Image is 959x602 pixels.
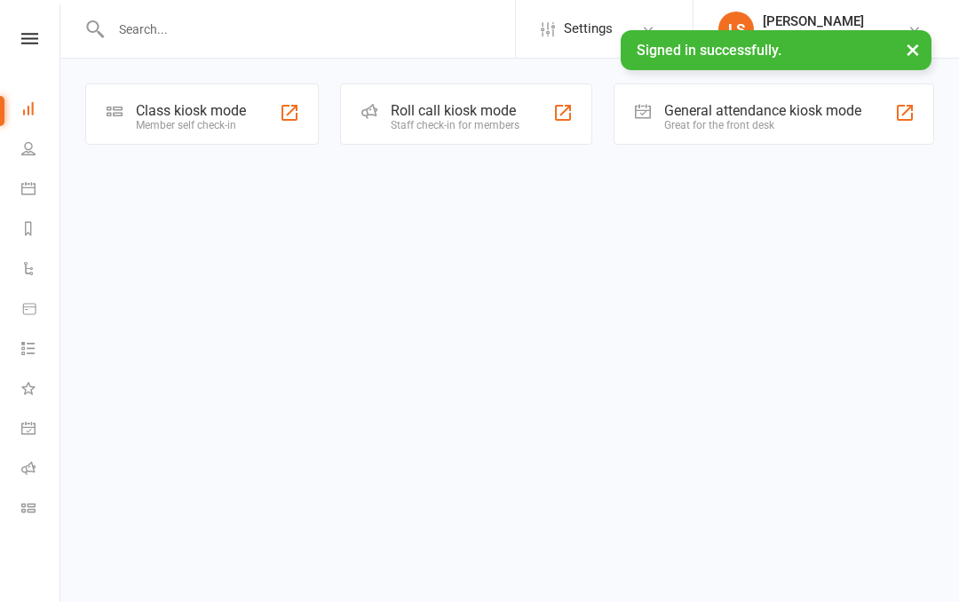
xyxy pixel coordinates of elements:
[21,370,61,410] a: What's New
[391,119,519,131] div: Staff check-in for members
[21,210,61,250] a: Reports
[21,410,61,450] a: General attendance kiosk mode
[106,17,515,42] input: Search...
[21,290,61,330] a: Product Sales
[763,13,864,29] div: [PERSON_NAME]
[391,102,519,119] div: Roll call kiosk mode
[637,42,781,59] span: Signed in successfully.
[21,131,61,170] a: People
[664,102,861,119] div: General attendance kiosk mode
[21,170,61,210] a: Calendar
[763,29,864,45] div: Bellingen Fitness
[897,30,929,68] button: ×
[136,102,246,119] div: Class kiosk mode
[564,9,613,49] span: Settings
[21,490,61,530] a: Class kiosk mode
[21,450,61,490] a: Roll call kiosk mode
[664,119,861,131] div: Great for the front desk
[136,119,246,131] div: Member self check-in
[21,91,61,131] a: Dashboard
[718,12,754,47] div: LS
